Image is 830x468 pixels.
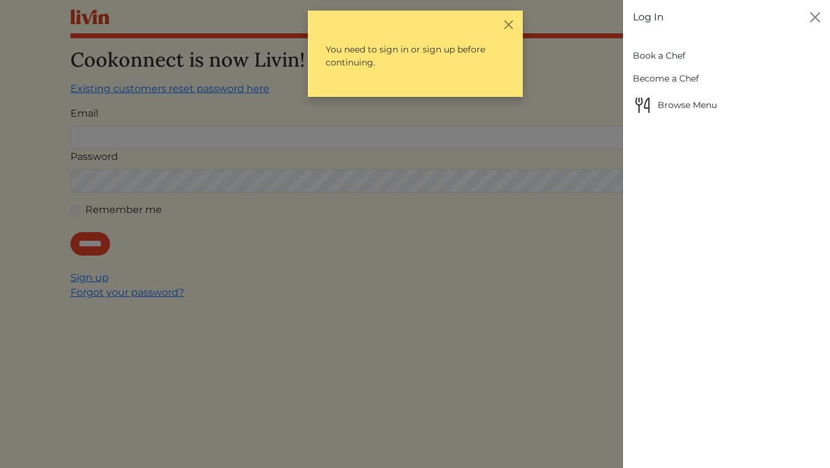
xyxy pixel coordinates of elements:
[633,95,653,115] img: Browse Menu
[633,90,820,120] a: Browse MenuBrowse Menu
[633,67,820,90] a: Become a Chef
[315,33,515,80] p: You need to sign in or sign up before continuing.
[633,95,820,115] span: Browse Menu
[805,7,825,27] button: Close
[633,10,664,25] a: Log In
[633,44,820,67] a: Book a Chef
[502,18,515,31] button: Close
